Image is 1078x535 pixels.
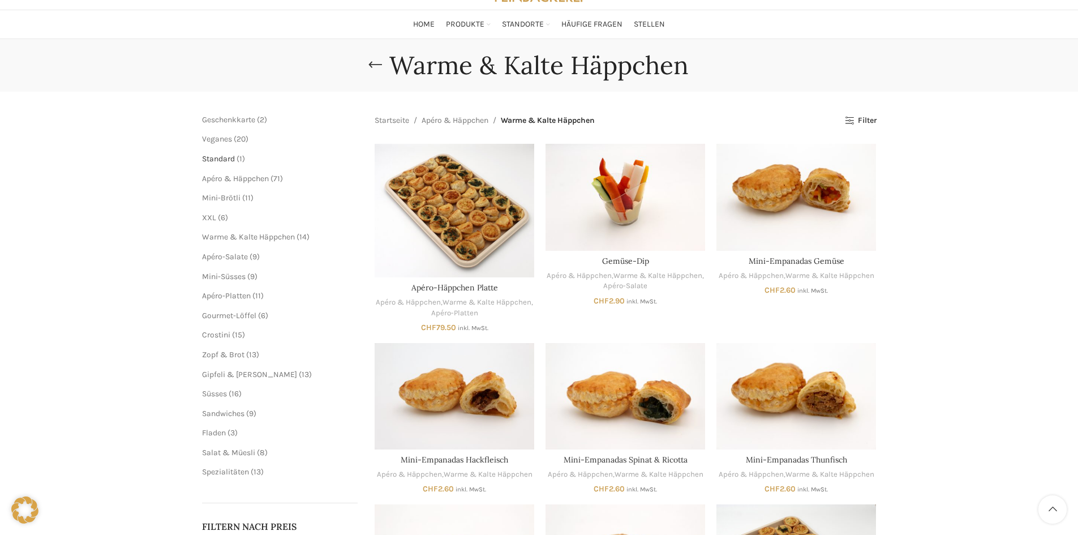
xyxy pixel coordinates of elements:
span: Standorte [502,19,544,30]
a: Apéro & Häppchen [376,297,441,308]
div: Main navigation [196,13,882,36]
a: Warme & Kalte Häppchen [202,232,295,242]
a: Warme & Kalte Häppchen [785,271,874,281]
a: Mini-Empanadas Spinat & Ricotta [546,343,705,450]
span: 16 [231,389,239,399]
a: Apéro & Häppchen [548,469,613,480]
a: Apéro-Häppchen Platte [411,283,498,293]
a: Häufige Fragen [561,13,622,36]
a: Mini-Empanadas Gemüse [716,144,876,250]
span: 9 [249,409,254,418]
h1: Warme & Kalte Häppchen [389,50,689,80]
a: Apéro & Häppchen [202,174,269,183]
nav: Breadcrumb [375,114,595,127]
a: Standorte [502,13,550,36]
a: Startseite [375,114,409,127]
small: inkl. MwSt. [458,324,488,332]
div: , [716,271,876,281]
bdi: 2.60 [423,484,454,494]
span: 13 [254,467,261,477]
a: Mini-Empanadas Gemüse [749,256,844,266]
bdi: 2.60 [594,484,625,494]
div: , [716,469,876,480]
a: Mini-Süsses [202,272,246,281]
a: Apéro & Häppchen [547,271,612,281]
span: Zopf & Brot [202,350,244,359]
a: Apéro-Platten [431,308,478,319]
bdi: 2.60 [765,484,796,494]
a: Veganes [202,134,232,144]
span: 13 [249,350,256,359]
a: Fladen [202,428,226,438]
span: Stellen [634,19,665,30]
small: inkl. MwSt. [626,298,657,305]
a: XXL [202,213,216,222]
span: Produkte [446,19,484,30]
a: Home [413,13,435,36]
a: Sandwiches [202,409,244,418]
a: Apéro-Salate [603,281,647,292]
span: 15 [235,330,242,340]
a: Apéro-Häppchen Platte [375,144,534,277]
a: Gemüse-Dip [602,256,649,266]
a: Standard [202,154,235,164]
span: Warme & Kalte Häppchen [501,114,595,127]
a: Apéro & Häppchen [377,469,442,480]
span: 3 [230,428,235,438]
bdi: 2.90 [594,296,625,306]
div: , , [375,297,534,318]
span: 20 [237,134,246,144]
span: CHF [423,484,438,494]
a: Gipfeli & [PERSON_NAME] [202,370,297,379]
a: Mini-Empanadas Hackfleisch [375,343,534,450]
span: 9 [252,252,257,262]
a: Mini-Empanadas Thunfisch [716,343,876,450]
a: Warme & Kalte Häppchen [613,271,702,281]
a: Apéro & Häppchen [719,271,784,281]
span: 13 [302,370,309,379]
bdi: 2.60 [765,285,796,295]
div: , , [546,271,705,292]
span: 1 [239,154,242,164]
span: 8 [260,448,265,457]
a: Süsses [202,389,227,399]
a: Mini-Empanadas Hackfleisch [401,455,508,465]
a: Warme & Kalte Häppchen [444,469,532,480]
div: , [546,469,705,480]
span: 14 [299,232,307,242]
a: Go back [361,54,389,76]
span: Crostini [202,330,230,340]
a: Gourmet-Löffel [202,311,256,320]
a: Mini-Empanadas Thunfisch [746,455,847,465]
span: CHF [765,484,780,494]
h5: Filtern nach Preis [202,520,358,533]
a: Mini-Brötli [202,193,240,203]
a: Filter [845,116,876,126]
span: CHF [421,323,436,332]
span: 71 [273,174,280,183]
a: Gemüse-Dip [546,144,705,250]
a: Spezialitäten [202,467,249,477]
small: inkl. MwSt. [456,486,486,493]
span: 9 [250,272,255,281]
a: Geschenkkarte [202,115,255,125]
bdi: 79.50 [421,323,456,332]
a: Warme & Kalte Häppchen [785,469,874,480]
small: inkl. MwSt. [797,486,828,493]
span: CHF [594,296,609,306]
span: 11 [245,193,251,203]
span: CHF [765,285,780,295]
span: Apéro-Salate [202,252,248,262]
